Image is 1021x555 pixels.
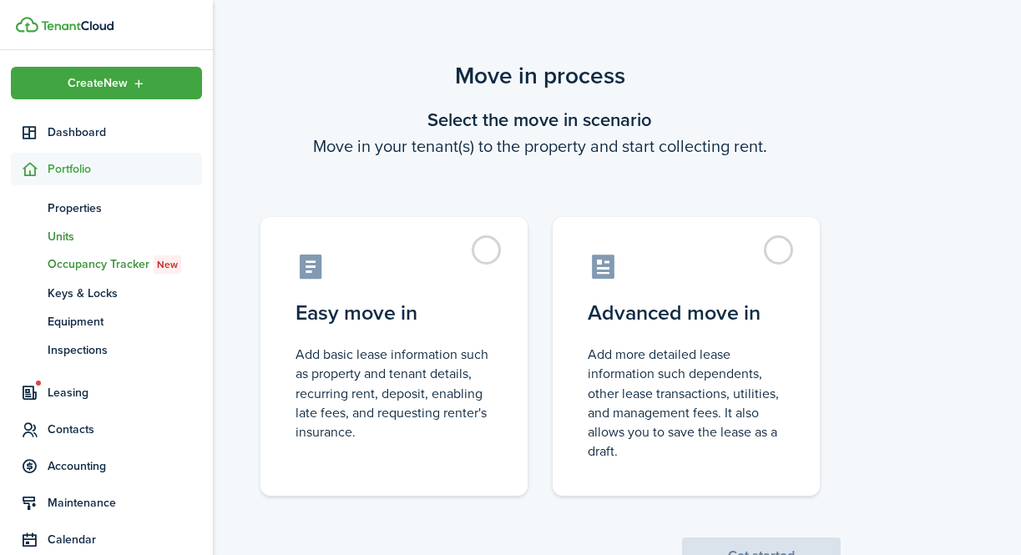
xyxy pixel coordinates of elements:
a: Properties [11,194,202,222]
img: TenantCloud [16,17,38,33]
span: Units [48,228,202,245]
a: Units [11,222,202,250]
a: Keys & Locks [11,279,202,307]
a: Dashboard [11,116,202,149]
a: Occupancy TrackerNew [11,250,202,279]
a: Equipment [11,307,202,336]
wizard-step-header-title: Select the move in scenario [240,106,841,134]
span: Inspections [48,341,202,359]
a: Inspections [11,336,202,364]
span: New [157,257,178,272]
span: Leasing [48,384,202,401]
wizard-step-header-description: Move in your tenant(s) to the property and start collecting rent. [240,134,841,159]
span: Contacts [48,421,202,438]
span: Maintenance [48,494,202,512]
span: Properties [48,199,202,217]
control-radio-card-title: Advanced move in [588,298,785,328]
control-radio-card-description: Add basic lease information such as property and tenant details, recurring rent, deposit, enablin... [296,345,493,441]
span: Occupancy Tracker [48,255,202,274]
span: Keys & Locks [48,285,202,302]
img: TenantCloud [41,21,114,31]
scenario-title: Move in process [240,58,841,93]
control-radio-card-description: Add more detailed lease information such dependents, other lease transactions, utilities, and man... [588,345,785,461]
span: Create New [68,78,128,89]
button: Open menu [11,67,202,99]
span: Calendar [48,531,202,548]
control-radio-card-title: Easy move in [296,298,493,328]
span: Equipment [48,313,202,330]
span: Portfolio [48,160,202,178]
span: Dashboard [48,124,202,141]
span: Accounting [48,457,202,475]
